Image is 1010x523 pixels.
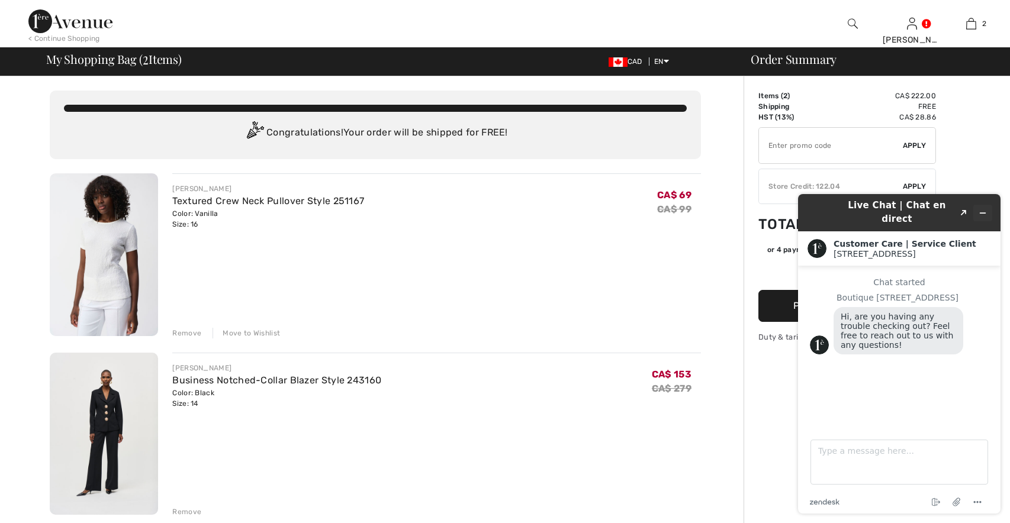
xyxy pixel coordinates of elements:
[758,244,936,259] div: or 4 payments ofCA$ 62.72withSezzle Click to learn more about Sezzle
[172,375,381,386] a: Business Notched-Collar Blazer Style 243160
[28,33,100,44] div: < Continue Shopping
[758,259,936,286] iframe: PayPal-paypal
[172,388,381,409] div: Color: Black Size: 14
[982,18,986,29] span: 2
[28,9,112,33] img: 1ère Avenue
[759,181,903,192] div: Store Credit: 122.04
[213,328,280,338] div: Move to Wishlist
[654,57,669,66] span: EN
[789,185,1010,523] iframe: Find more information here
[25,8,56,19] span: 1 new
[609,57,628,67] img: Canadian Dollar
[822,91,936,101] td: CA$ 222.00
[767,244,936,255] div: or 4 payments of with
[783,92,787,100] span: 2
[759,128,903,163] input: Promo code
[883,34,941,46] div: [PERSON_NAME]
[758,91,822,101] td: Items ( )
[172,328,201,338] div: Remove
[966,17,976,31] img: My Bag
[758,112,822,122] td: HST (13%)
[172,208,364,230] div: Color: Vanilla Size: 16
[758,101,822,112] td: Shipping
[609,57,647,66] span: CAD
[64,121,687,145] div: Congratulations! Your order will be shipped for FREE!
[758,290,936,322] button: Proceed to Payment
[657,189,691,201] span: CA$ 69
[758,331,936,343] div: Duty & tariff-free | Uninterrupted shipping
[942,17,1000,31] a: 2
[50,173,158,336] img: Textured Crew Neck Pullover Style 251167
[143,50,149,66] span: 2
[172,363,381,373] div: [PERSON_NAME]
[903,181,927,192] span: Apply
[172,183,364,194] div: [PERSON_NAME]
[50,353,158,515] img: Business Notched-Collar Blazer Style 243160
[736,53,1003,65] div: Order Summary
[822,101,936,112] td: Free
[652,383,691,394] s: CA$ 279
[758,204,822,244] td: Total
[907,17,917,31] img: My Info
[848,17,858,31] img: search the website
[822,112,936,122] td: CA$ 28.86
[46,53,182,65] span: My Shopping Bag ( Items)
[657,204,691,215] s: CA$ 99
[172,195,364,206] a: Textured Crew Neck Pullover Style 251167
[172,506,201,517] div: Remove
[243,121,266,145] img: Congratulation2.svg
[907,18,917,29] a: Sign In
[652,369,691,380] span: CA$ 153
[903,140,927,151] span: Apply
